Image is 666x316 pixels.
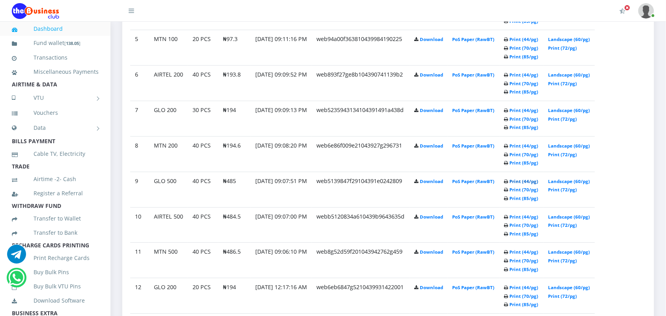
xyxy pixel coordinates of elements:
[149,136,188,172] td: MTN 200
[453,143,495,149] a: PoS Paper (RawBT)
[548,293,577,299] a: Print (72/pg)
[548,116,577,122] a: Print (72/pg)
[548,45,577,51] a: Print (72/pg)
[188,136,218,172] td: 40 PCS
[548,187,577,193] a: Print (72/pg)
[510,36,539,42] a: Print (44/pg)
[453,72,495,78] a: PoS Paper (RawBT)
[510,151,539,157] a: Print (70/pg)
[510,124,539,130] a: Print (85/pg)
[510,54,539,60] a: Print (85/pg)
[510,107,539,113] a: Print (44/pg)
[510,80,539,86] a: Print (70/pg)
[312,278,410,314] td: web6eb6847g5210439931422001
[548,258,577,264] a: Print (72/pg)
[12,104,99,122] a: Vouchers
[510,222,539,228] a: Print (70/pg)
[218,30,251,65] td: ₦97.3
[130,243,149,278] td: 11
[130,278,149,314] td: 12
[510,18,539,24] a: Print (85/pg)
[12,20,99,38] a: Dashboard
[218,278,251,314] td: ₦194
[548,284,590,290] a: Landscape (60/pg)
[12,145,99,163] a: Cable TV, Electricity
[312,101,410,136] td: web5235943134104391491a438d
[510,249,539,255] a: Print (44/pg)
[453,214,495,220] a: PoS Paper (RawBT)
[420,143,443,149] a: Download
[218,101,251,136] td: ₦194
[130,136,149,172] td: 8
[312,136,410,172] td: web6e86f009e21043927g296731
[66,40,79,46] b: 138.05
[510,89,539,95] a: Print (85/pg)
[312,30,410,65] td: web94a00f363810439984190225
[510,72,539,78] a: Print (44/pg)
[12,88,99,108] a: VTU
[149,101,188,136] td: GLO 200
[510,258,539,264] a: Print (70/pg)
[453,284,495,290] a: PoS Paper (RawBT)
[149,243,188,278] td: MTN 500
[12,249,99,267] a: Print Recharge Cards
[420,178,443,184] a: Download
[64,40,80,46] small: [ ]
[510,301,539,307] a: Print (85/pg)
[12,184,99,202] a: Register a Referral
[510,160,539,166] a: Print (85/pg)
[420,72,443,78] a: Download
[251,207,312,243] td: [DATE] 09:07:00 PM
[510,284,539,290] a: Print (44/pg)
[312,243,410,278] td: web8g52d59f201043942762g459
[12,3,59,19] img: Logo
[420,284,443,290] a: Download
[453,107,495,113] a: PoS Paper (RawBT)
[12,263,99,281] a: Buy Bulk Pins
[510,195,539,201] a: Print (85/pg)
[510,178,539,184] a: Print (44/pg)
[420,107,443,113] a: Download
[420,214,443,220] a: Download
[7,251,26,264] a: Chat for support
[548,214,590,220] a: Landscape (60/pg)
[130,30,149,65] td: 5
[149,207,188,243] td: AIRTEL 500
[12,63,99,81] a: Miscellaneous Payments
[312,65,410,101] td: web893f27ge8b104390741139b2
[188,243,218,278] td: 40 PCS
[188,65,218,101] td: 40 PCS
[453,249,495,255] a: PoS Paper (RawBT)
[548,80,577,86] a: Print (72/pg)
[251,30,312,65] td: [DATE] 09:11:16 PM
[12,34,99,52] a: Fund wallet[138.05]
[251,101,312,136] td: [DATE] 09:09:13 PM
[218,65,251,101] td: ₦193.8
[188,207,218,243] td: 40 PCS
[218,243,251,278] td: ₦486.5
[12,118,99,138] a: Data
[312,172,410,207] td: web5139847f29104391e0242809
[312,207,410,243] td: webb5120834a610439b9643635d
[218,172,251,207] td: ₦485
[12,209,99,228] a: Transfer to Wallet
[12,277,99,295] a: Buy Bulk VTU Pins
[188,101,218,136] td: 30 PCS
[149,65,188,101] td: AIRTEL 200
[8,274,24,287] a: Chat for support
[188,172,218,207] td: 40 PCS
[188,278,218,314] td: 20 PCS
[251,243,312,278] td: [DATE] 09:06:10 PM
[625,5,630,11] span: Activate Your Membership
[251,278,312,314] td: [DATE] 12:17:16 AM
[620,8,626,14] i: Activate Your Membership
[420,36,443,42] a: Download
[149,30,188,65] td: MTN 100
[12,224,99,242] a: Transfer to Bank
[149,172,188,207] td: GLO 500
[251,136,312,172] td: [DATE] 09:08:20 PM
[548,72,590,78] a: Landscape (60/pg)
[130,172,149,207] td: 9
[130,101,149,136] td: 7
[420,249,443,255] a: Download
